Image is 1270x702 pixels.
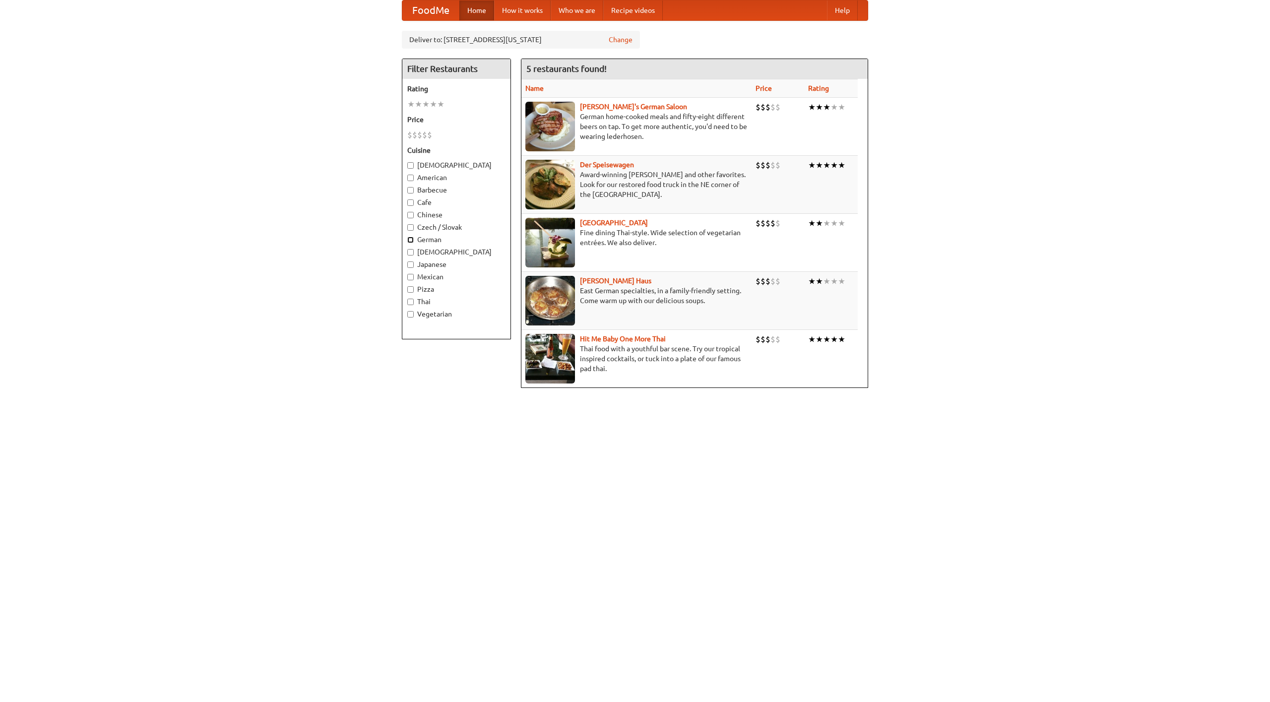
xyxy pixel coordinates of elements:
input: Thai [407,299,414,305]
li: ★ [808,276,816,287]
li: ★ [838,218,845,229]
li: $ [761,276,765,287]
li: $ [775,334,780,345]
li: ★ [808,102,816,113]
b: Der Speisewagen [580,161,634,169]
input: American [407,175,414,181]
li: $ [770,276,775,287]
label: German [407,235,506,245]
h5: Rating [407,84,506,94]
a: Change [609,35,633,45]
li: ★ [808,218,816,229]
li: ★ [823,334,830,345]
a: Rating [808,84,829,92]
ng-pluralize: 5 restaurants found! [526,64,607,73]
h4: Filter Restaurants [402,59,510,79]
li: ★ [816,276,823,287]
li: ★ [415,99,422,110]
li: $ [412,129,417,140]
li: $ [775,160,780,171]
li: ★ [407,99,415,110]
input: Vegetarian [407,311,414,318]
li: ★ [838,102,845,113]
a: Who we are [551,0,603,20]
li: ★ [830,276,838,287]
p: German home-cooked meals and fifty-eight different beers on tap. To get more authentic, you'd nee... [525,112,748,141]
li: ★ [830,160,838,171]
img: esthers.jpg [525,102,575,151]
li: ★ [830,218,838,229]
a: Name [525,84,544,92]
li: $ [756,102,761,113]
input: Japanese [407,261,414,268]
p: East German specialties, in a family-friendly setting. Come warm up with our delicious soups. [525,286,748,306]
li: ★ [816,160,823,171]
label: Cafe [407,197,506,207]
li: ★ [838,276,845,287]
a: [PERSON_NAME] Haus [580,277,651,285]
a: Recipe videos [603,0,663,20]
li: ★ [830,102,838,113]
li: $ [761,160,765,171]
li: $ [775,276,780,287]
li: ★ [823,218,830,229]
li: ★ [816,218,823,229]
li: $ [756,276,761,287]
div: Deliver to: [STREET_ADDRESS][US_STATE] [402,31,640,49]
li: $ [756,334,761,345]
li: $ [417,129,422,140]
h5: Price [407,115,506,125]
p: Award-winning [PERSON_NAME] and other favorites. Look for our restored food truck in the NE corne... [525,170,748,199]
li: $ [422,129,427,140]
a: Home [459,0,494,20]
p: Thai food with a youthful bar scene. Try our tropical inspired cocktails, or tuck into a plate of... [525,344,748,374]
li: $ [756,218,761,229]
label: Czech / Slovak [407,222,506,232]
li: ★ [422,99,430,110]
input: Pizza [407,286,414,293]
li: ★ [816,334,823,345]
li: $ [765,218,770,229]
li: ★ [808,334,816,345]
h5: Cuisine [407,145,506,155]
label: [DEMOGRAPHIC_DATA] [407,160,506,170]
label: Chinese [407,210,506,220]
li: $ [765,276,770,287]
li: $ [765,102,770,113]
img: kohlhaus.jpg [525,276,575,325]
li: ★ [838,160,845,171]
a: How it works [494,0,551,20]
li: $ [761,334,765,345]
li: $ [407,129,412,140]
li: $ [775,218,780,229]
input: Barbecue [407,187,414,193]
li: $ [761,218,765,229]
input: [DEMOGRAPHIC_DATA] [407,249,414,255]
a: [PERSON_NAME]'s German Saloon [580,103,687,111]
li: ★ [823,276,830,287]
p: Fine dining Thai-style. Wide selection of vegetarian entrées. We also deliver. [525,228,748,248]
li: $ [761,102,765,113]
label: Japanese [407,259,506,269]
li: ★ [808,160,816,171]
a: Hit Me Baby One More Thai [580,335,666,343]
li: ★ [823,102,830,113]
a: FoodMe [402,0,459,20]
label: American [407,173,506,183]
input: German [407,237,414,243]
img: speisewagen.jpg [525,160,575,209]
li: $ [770,102,775,113]
label: [DEMOGRAPHIC_DATA] [407,247,506,257]
li: ★ [830,334,838,345]
li: $ [427,129,432,140]
a: Help [827,0,858,20]
a: Price [756,84,772,92]
input: Cafe [407,199,414,206]
li: $ [775,102,780,113]
li: $ [770,160,775,171]
a: [GEOGRAPHIC_DATA] [580,219,648,227]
